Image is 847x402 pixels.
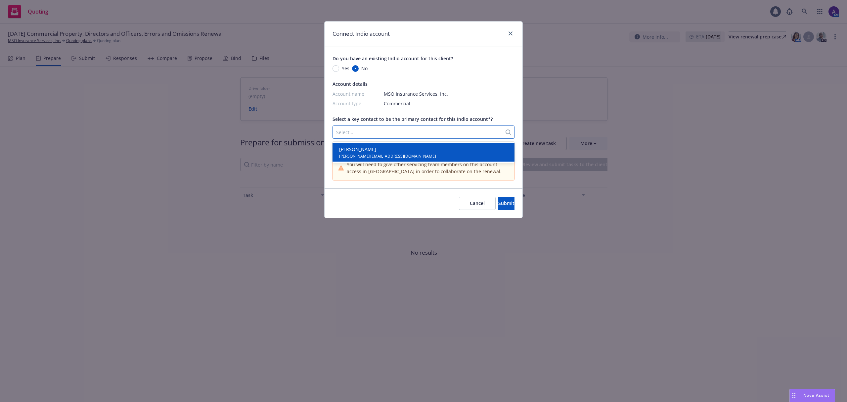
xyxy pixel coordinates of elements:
a: close [507,29,514,37]
span: [PERSON_NAME][EMAIL_ADDRESS][DOMAIN_NAME] [339,153,436,159]
input: No [352,65,359,72]
span: Do you have an existing Indio account for this client? [333,55,453,62]
span: Select a key contact to be the primary contact for this Indio account*? [333,116,493,122]
button: Cancel [459,197,496,210]
h1: Connect Indio account [333,29,390,38]
button: Nova Assist [789,389,835,402]
span: Nova Assist [803,392,829,398]
span: Account name [333,90,377,97]
input: Yes [333,65,339,72]
span: Commercial [384,100,410,107]
span: Cancel [470,200,485,206]
span: Yes [342,65,349,72]
span: Account type [333,100,377,107]
span: You will need to give other servicing team members on this account access in [GEOGRAPHIC_DATA] in... [347,161,509,175]
span: No [361,65,368,72]
span: Submit [498,200,514,206]
button: Submit [498,197,514,210]
span: [PERSON_NAME] [339,146,436,153]
span: Account details [333,81,368,87]
span: MSO Insurance Services, Inc. [384,90,448,97]
div: Drag to move [790,389,798,402]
